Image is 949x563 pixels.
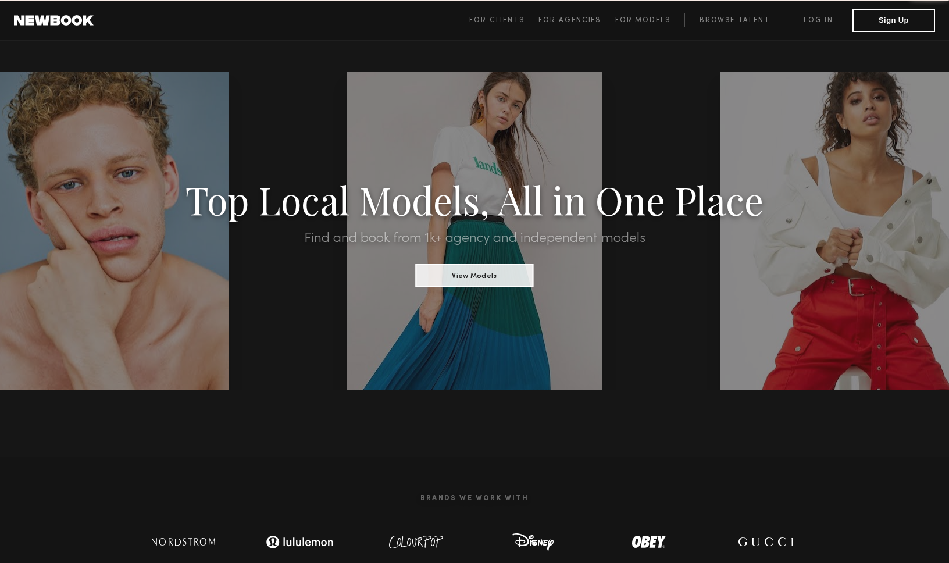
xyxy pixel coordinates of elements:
[126,480,823,516] h2: Brands We Work With
[469,13,538,27] a: For Clients
[71,231,877,245] h2: Find and book from 1k+ agency and independent models
[615,13,685,27] a: For Models
[469,17,525,24] span: For Clients
[615,17,670,24] span: For Models
[495,530,570,554] img: logo-disney.svg
[416,268,534,281] a: View Models
[784,13,852,27] a: Log in
[611,530,687,554] img: logo-obey.svg
[538,17,601,24] span: For Agencies
[259,530,341,554] img: logo-lulu.svg
[727,530,803,554] img: logo-gucci.svg
[379,530,454,554] img: logo-colour-pop.svg
[143,530,224,554] img: logo-nordstrom.svg
[416,264,534,287] button: View Models
[684,13,784,27] a: Browse Talent
[852,9,935,32] button: Sign Up
[71,181,877,218] h1: Top Local Models, All in One Place
[538,13,615,27] a: For Agencies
